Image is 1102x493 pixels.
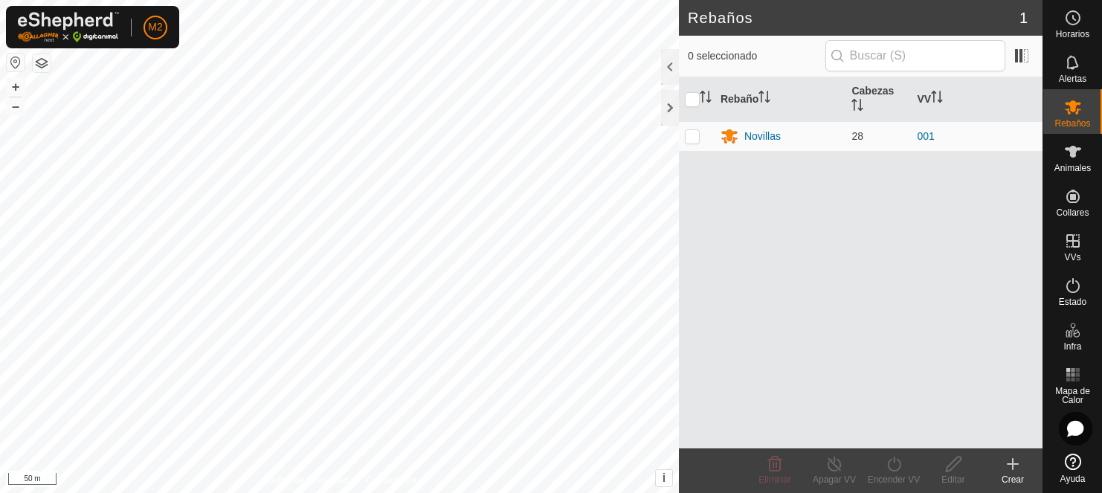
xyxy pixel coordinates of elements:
th: Cabezas [845,77,911,122]
p-sorticon: Activar para ordenar [931,93,943,105]
span: Infra [1063,342,1081,351]
button: Restablecer Mapa [7,54,25,71]
span: 28 [851,130,863,142]
div: Encender VV [864,473,924,486]
img: Logo Gallagher [18,12,119,42]
p-sorticon: Activar para ordenar [758,93,770,105]
span: Eliminar [758,474,790,485]
span: 1 [1019,7,1028,29]
h2: Rebaños [688,9,1019,27]
button: Capas del Mapa [33,54,51,72]
p-sorticon: Activar para ordenar [700,93,712,105]
a: Ayuda [1043,448,1102,489]
a: 001 [917,130,934,142]
th: Rebaño [715,77,846,122]
span: Estado [1059,297,1086,306]
button: – [7,97,25,115]
a: Contáctenos [366,474,416,487]
div: Apagar VV [805,473,864,486]
button: i [656,470,672,486]
span: Mapa de Calor [1047,387,1098,405]
span: Animales [1054,164,1091,173]
span: Horarios [1056,30,1089,39]
p-sorticon: Activar para ordenar [851,101,863,113]
span: i [663,471,666,484]
div: Crear [983,473,1043,486]
span: Rebaños [1054,119,1090,128]
button: + [7,78,25,96]
span: M2 [148,19,162,35]
th: VV [911,77,1043,122]
span: Ayuda [1060,474,1086,483]
div: Novillas [744,129,781,144]
div: Editar [924,473,983,486]
span: 0 seleccionado [688,48,825,64]
span: VVs [1064,253,1080,262]
span: Collares [1056,208,1089,217]
a: Política de Privacidad [262,474,348,487]
span: Alertas [1059,74,1086,83]
input: Buscar (S) [825,40,1005,71]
